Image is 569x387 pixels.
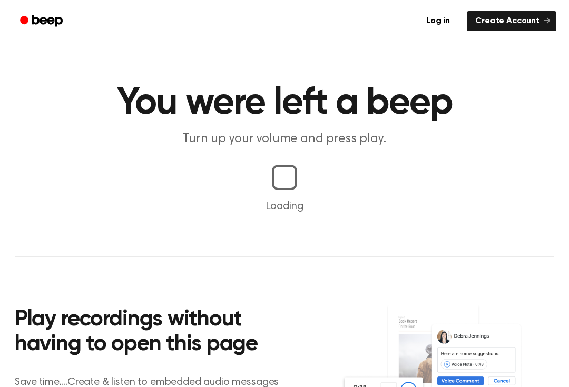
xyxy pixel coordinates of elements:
a: Beep [13,11,72,32]
p: Turn up your volume and press play. [82,131,487,148]
h2: Play recordings without having to open this page [15,307,299,358]
h1: You were left a beep [15,84,554,122]
a: Create Account [467,11,556,31]
a: Log in [416,9,460,33]
p: Loading [13,199,556,214]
